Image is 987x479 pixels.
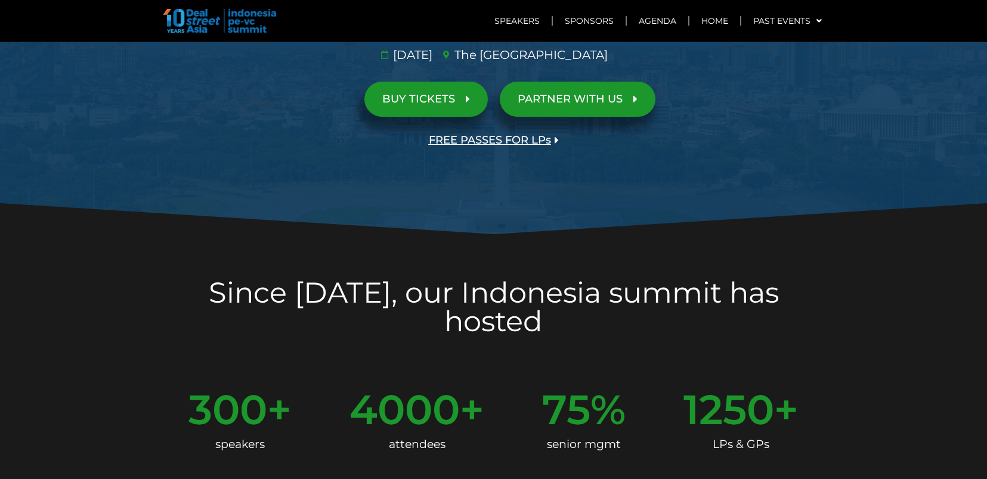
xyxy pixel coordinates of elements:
span: FREE PASSES FOR LPs [429,135,551,146]
a: Past Events [741,7,834,35]
div: attendees [349,430,484,459]
span: 300 [188,389,267,430]
a: Speakers [482,7,552,35]
div: LPs & GPs [683,430,799,459]
span: + [774,389,799,430]
h2: Since [DATE], our Indonesia summit has hosted [160,278,828,335]
span: + [267,389,292,430]
a: FREE PASSES FOR LPs [411,123,577,158]
span: 1250 [683,389,774,430]
a: PARTNER WITH US [500,82,655,117]
span: PARTNER WITH US [518,94,623,105]
div: senior mgmt [542,430,626,459]
a: Agenda [627,7,688,35]
span: [DATE]​ [390,46,432,64]
div: speakers [188,430,292,459]
a: Home [689,7,740,35]
span: 75 [542,389,590,430]
a: BUY TICKETS [364,82,488,117]
span: 4000 [349,389,460,430]
span: The [GEOGRAPHIC_DATA]​ [451,46,608,64]
a: Sponsors [553,7,626,35]
span: + [460,389,484,430]
span: BUY TICKETS [382,94,455,105]
span: % [590,389,626,430]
